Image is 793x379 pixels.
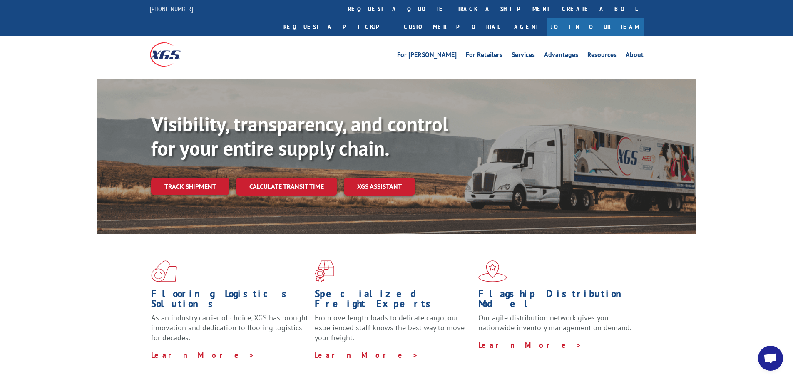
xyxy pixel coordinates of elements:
h1: Flagship Distribution Model [478,289,636,313]
a: Learn More > [151,350,255,360]
a: For [PERSON_NAME] [397,52,457,61]
a: Calculate transit time [236,178,337,196]
div: Open chat [758,346,783,371]
img: xgs-icon-flagship-distribution-model-red [478,260,507,282]
span: Our agile distribution network gives you nationwide inventory management on demand. [478,313,631,332]
b: Visibility, transparency, and control for your entire supply chain. [151,111,448,161]
p: From overlength loads to delicate cargo, our experienced staff knows the best way to move your fr... [315,313,472,350]
a: Learn More > [315,350,418,360]
a: Join Our Team [547,18,644,36]
a: Resources [587,52,617,61]
a: XGS ASSISTANT [344,178,415,196]
a: Track shipment [151,178,229,195]
img: xgs-icon-focused-on-flooring-red [315,260,334,282]
img: xgs-icon-total-supply-chain-intelligence-red [151,260,177,282]
a: Services [512,52,535,61]
h1: Flooring Logistics Solutions [151,289,308,313]
a: About [626,52,644,61]
h1: Specialized Freight Experts [315,289,472,313]
a: For Retailers [466,52,502,61]
a: Customer Portal [398,18,506,36]
a: Request a pickup [277,18,398,36]
a: Advantages [544,52,578,61]
a: Agent [506,18,547,36]
a: Learn More > [478,340,582,350]
span: As an industry carrier of choice, XGS has brought innovation and dedication to flooring logistics... [151,313,308,342]
a: [PHONE_NUMBER] [150,5,193,13]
